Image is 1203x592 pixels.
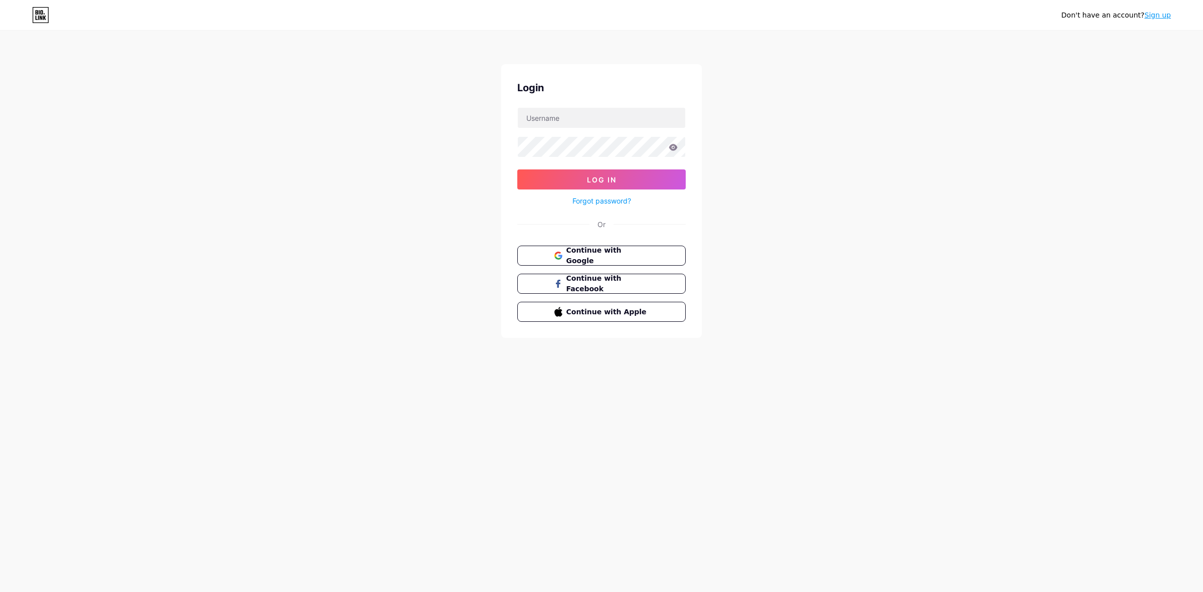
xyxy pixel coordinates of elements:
span: Log In [587,175,617,184]
div: Or [597,219,606,230]
button: Continue with Google [517,246,686,266]
span: Continue with Apple [566,307,649,317]
button: Log In [517,169,686,189]
span: Continue with Facebook [566,273,649,294]
a: Forgot password? [572,195,631,206]
a: Sign up [1144,11,1171,19]
button: Continue with Apple [517,302,686,322]
span: Continue with Google [566,245,649,266]
button: Continue with Facebook [517,274,686,294]
div: Don't have an account? [1061,10,1171,21]
input: Username [518,108,685,128]
div: Login [517,80,686,95]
